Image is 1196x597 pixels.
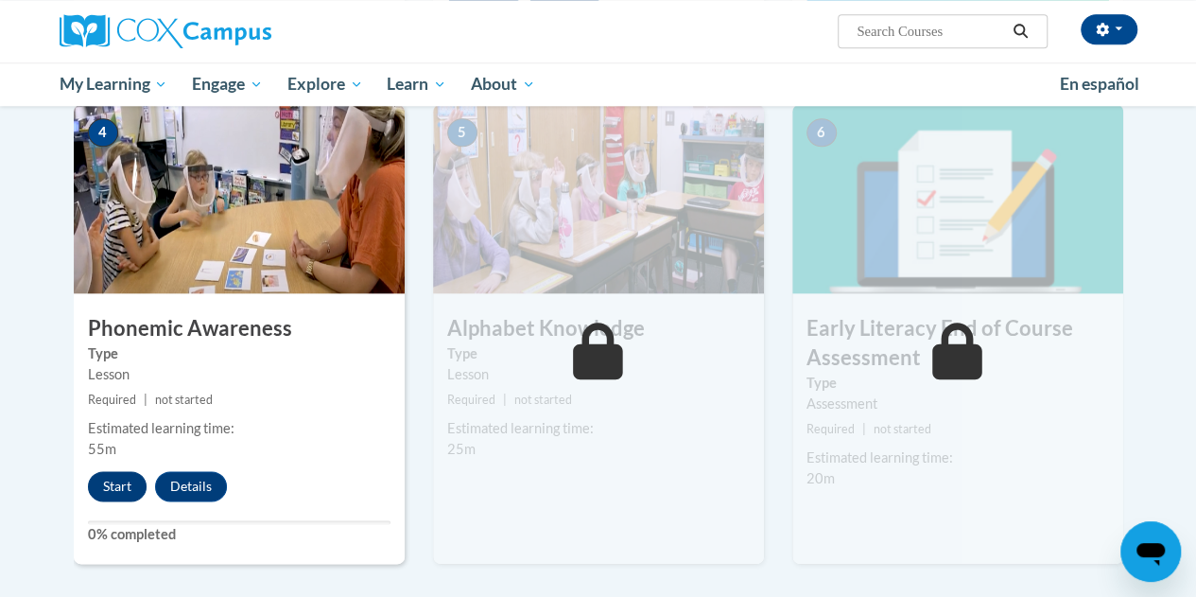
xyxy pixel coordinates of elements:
button: Details [155,471,227,501]
a: Cox Campus [60,14,400,48]
span: Required [88,393,136,407]
div: Estimated learning time: [447,418,750,439]
span: Required [806,422,855,436]
div: Lesson [88,364,390,385]
h3: Phonemic Awareness [74,314,405,343]
span: My Learning [59,73,167,96]
img: Course Image [792,104,1123,293]
span: En español [1060,74,1139,94]
span: Engage [192,73,263,96]
span: Learn [387,73,446,96]
span: not started [155,393,213,407]
a: Explore [275,62,375,106]
span: not started [874,422,931,436]
label: Type [806,373,1109,394]
a: Learn [374,62,459,106]
img: Cox Campus [60,14,271,48]
label: 0% completed [88,524,390,545]
div: Assessment [806,394,1109,414]
a: Engage [180,62,275,106]
h3: Early Literacy End of Course Assessment [792,314,1123,373]
a: En español [1048,64,1152,104]
div: Main menu [45,62,1152,106]
button: Search [1006,20,1034,43]
img: Course Image [433,104,764,293]
span: 4 [88,118,118,147]
div: Lesson [447,364,750,385]
h3: Alphabet Knowledge [433,314,764,343]
div: Estimated learning time: [88,418,390,439]
iframe: Button to launch messaging window [1120,521,1181,582]
span: 25m [447,441,476,457]
a: About [459,62,547,106]
span: not started [514,393,572,407]
label: Type [447,343,750,364]
span: | [503,393,507,407]
span: Required [447,393,495,407]
button: Start [88,471,147,501]
div: Estimated learning time: [806,448,1109,468]
label: Type [88,343,390,364]
span: 5 [447,118,477,147]
button: Account Settings [1081,14,1137,44]
span: Explore [287,73,363,96]
a: My Learning [47,62,181,106]
img: Course Image [74,104,405,293]
span: | [144,393,147,407]
span: 20m [806,470,835,486]
span: 55m [88,441,116,457]
input: Search Courses [855,20,1006,43]
span: About [471,73,535,96]
span: | [862,422,866,436]
span: 6 [806,118,837,147]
